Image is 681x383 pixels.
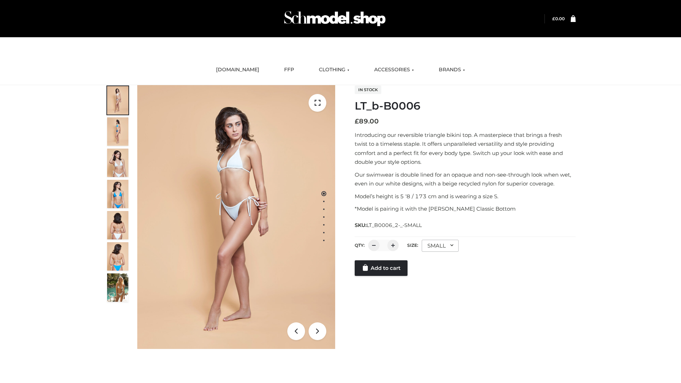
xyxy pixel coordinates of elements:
img: ArielClassicBikiniTop_CloudNine_AzureSky_OW114ECO_3-scaled.jpg [107,149,128,177]
a: ACCESSORIES [369,62,419,78]
span: £ [355,117,359,125]
bdi: 0.00 [552,16,565,21]
a: CLOTHING [314,62,355,78]
p: Model’s height is 5 ‘8 / 173 cm and is wearing a size S. [355,192,576,201]
span: SKU: [355,221,422,229]
a: [DOMAIN_NAME] [211,62,265,78]
span: £ [552,16,555,21]
img: ArielClassicBikiniTop_CloudNine_AzureSky_OW114ECO_2-scaled.jpg [107,117,128,146]
img: ArielClassicBikiniTop_CloudNine_AzureSky_OW114ECO_1-scaled.jpg [107,86,128,115]
a: £0.00 [552,16,565,21]
img: ArielClassicBikiniTop_CloudNine_AzureSky_OW114ECO_4-scaled.jpg [107,180,128,208]
img: ArielClassicBikiniTop_CloudNine_AzureSky_OW114ECO_1 [137,85,335,349]
a: FFP [279,62,299,78]
p: Introducing our reversible triangle bikini top. A masterpiece that brings a fresh twist to a time... [355,131,576,167]
img: ArielClassicBikiniTop_CloudNine_AzureSky_OW114ECO_8-scaled.jpg [107,242,128,271]
a: BRANDS [433,62,470,78]
span: LT_B0006_2-_-SMALL [366,222,422,228]
label: Size: [407,243,418,248]
img: Schmodel Admin 964 [282,5,388,33]
span: In stock [355,85,381,94]
label: QTY: [355,243,365,248]
div: SMALL [422,240,459,252]
h1: LT_b-B0006 [355,100,576,112]
a: Add to cart [355,260,408,276]
p: Our swimwear is double lined for an opaque and non-see-through look when wet, even in our white d... [355,170,576,188]
bdi: 89.00 [355,117,379,125]
p: *Model is pairing it with the [PERSON_NAME] Classic Bottom [355,204,576,213]
img: ArielClassicBikiniTop_CloudNine_AzureSky_OW114ECO_7-scaled.jpg [107,211,128,239]
img: Arieltop_CloudNine_AzureSky2.jpg [107,273,128,302]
